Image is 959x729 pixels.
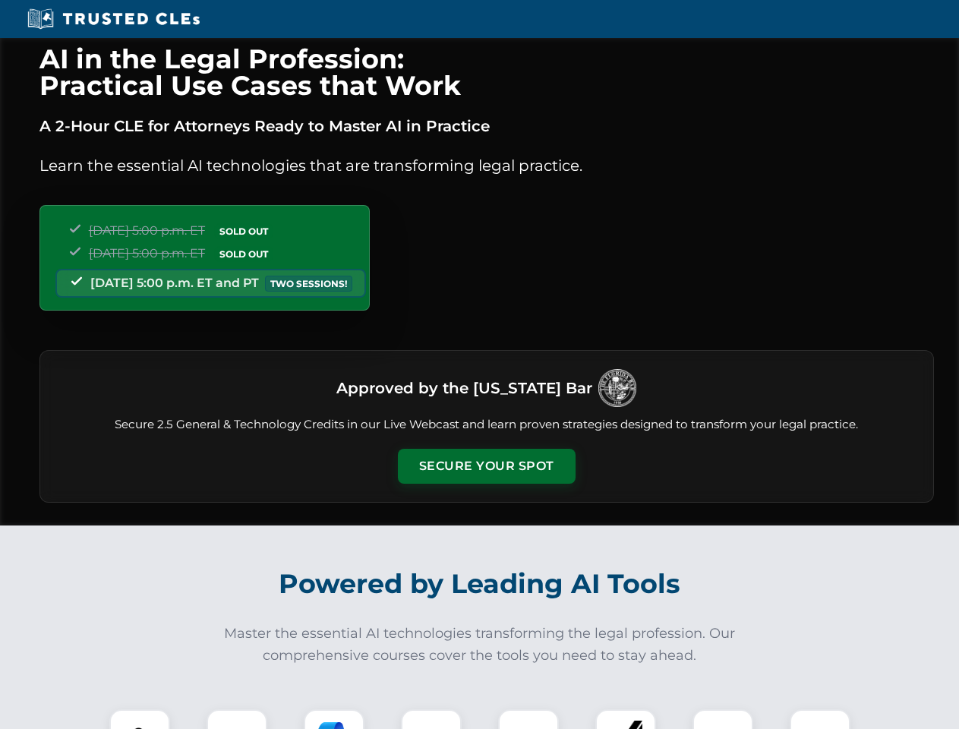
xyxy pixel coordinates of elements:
p: A 2-Hour CLE for Attorneys Ready to Master AI in Practice [39,114,934,138]
p: Master the essential AI technologies transforming the legal profession. Our comprehensive courses... [214,623,746,667]
span: [DATE] 5:00 p.m. ET [89,246,205,260]
img: Trusted CLEs [23,8,204,30]
span: [DATE] 5:00 p.m. ET [89,223,205,238]
p: Secure 2.5 General & Technology Credits in our Live Webcast and learn proven strategies designed ... [58,416,915,434]
span: SOLD OUT [214,246,273,262]
button: Secure Your Spot [398,449,576,484]
h3: Approved by the [US_STATE] Bar [336,374,592,402]
img: Logo [598,369,636,407]
span: SOLD OUT [214,223,273,239]
h2: Powered by Leading AI Tools [59,557,901,611]
h1: AI in the Legal Profession: Practical Use Cases that Work [39,46,934,99]
p: Learn the essential AI technologies that are transforming legal practice. [39,153,934,178]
